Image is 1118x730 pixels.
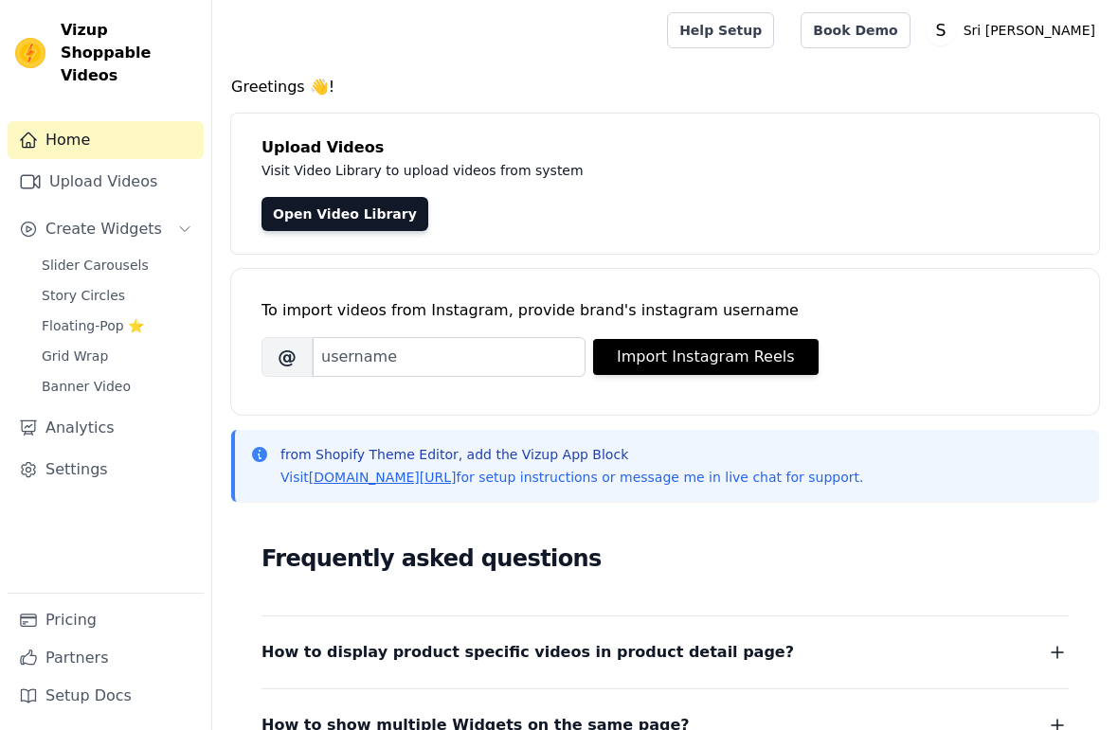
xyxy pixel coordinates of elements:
[30,252,204,278] a: Slider Carousels
[8,639,204,677] a: Partners
[30,282,204,309] a: Story Circles
[801,12,910,48] a: Book Demo
[926,13,1103,47] button: S Sri [PERSON_NAME]
[8,677,204,715] a: Setup Docs
[261,299,1069,322] div: To import videos from Instagram, provide brand's instagram username
[42,286,125,305] span: Story Circles
[15,38,45,68] img: Vizup
[593,339,819,375] button: Import Instagram Reels
[30,312,204,339] a: Floating-Pop ⭐
[261,197,428,231] a: Open Video Library
[280,468,863,487] p: Visit for setup instructions or message me in live chat for support.
[231,76,1099,98] h4: Greetings 👋!
[667,12,774,48] a: Help Setup
[8,601,204,639] a: Pricing
[261,159,1069,182] p: Visit Video Library to upload videos from system
[309,470,457,485] a: [DOMAIN_NAME][URL]
[8,409,204,447] a: Analytics
[42,316,144,335] span: Floating-Pop ⭐
[261,540,1069,578] h2: Frequently asked questions
[261,639,794,666] span: How to display product specific videos in product detail page?
[8,163,204,201] a: Upload Videos
[8,121,204,159] a: Home
[261,639,1069,666] button: How to display product specific videos in product detail page?
[261,337,313,377] span: @
[42,256,149,275] span: Slider Carousels
[45,218,162,240] span: Create Widgets
[30,343,204,369] a: Grid Wrap
[30,373,204,400] a: Banner Video
[261,136,1069,159] h4: Upload Videos
[8,451,204,489] a: Settings
[956,13,1103,47] p: Sri [PERSON_NAME]
[61,19,196,87] span: Vizup Shoppable Videos
[42,347,108,365] span: Grid Wrap
[42,377,131,396] span: Banner Video
[8,210,204,248] button: Create Widgets
[280,445,863,464] p: from Shopify Theme Editor, add the Vizup App Block
[935,21,946,40] text: S
[313,337,586,377] input: username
